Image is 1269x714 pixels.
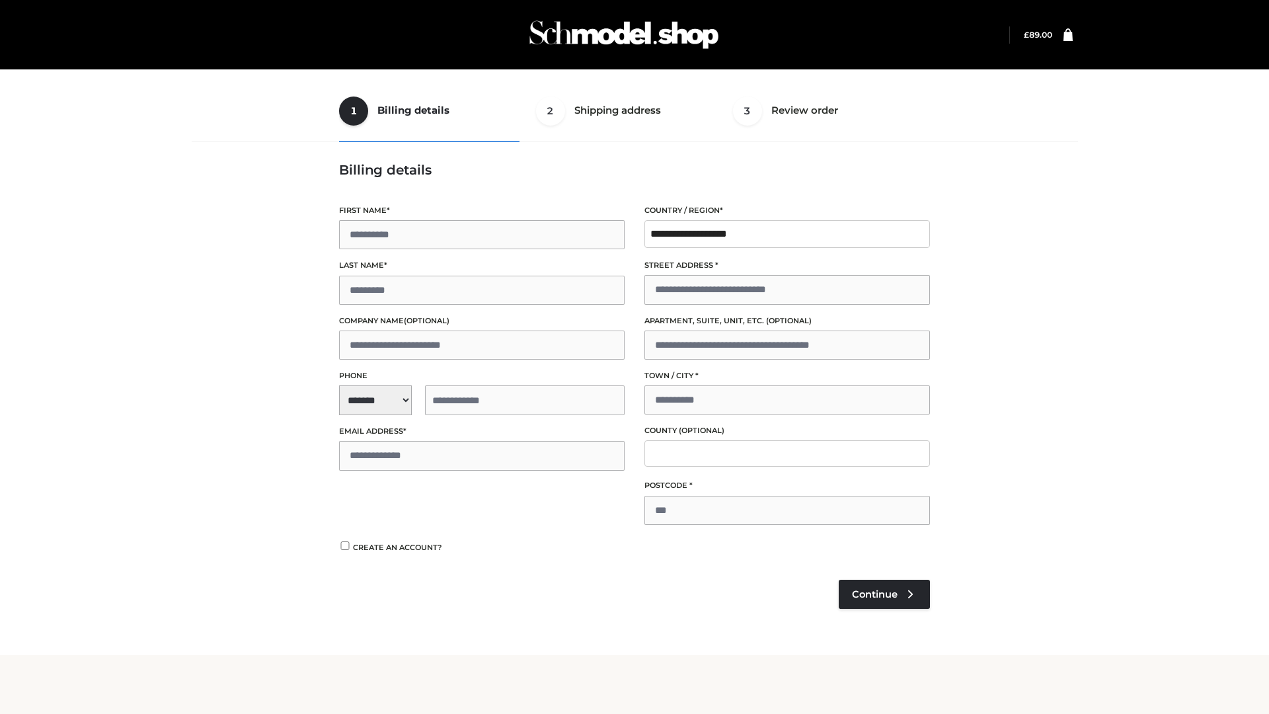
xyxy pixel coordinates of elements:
[1024,30,1052,40] a: £89.00
[525,9,723,61] img: Schmodel Admin 964
[1024,30,1029,40] span: £
[339,204,625,217] label: First name
[353,543,442,552] span: Create an account?
[644,424,930,437] label: County
[644,370,930,382] label: Town / City
[1024,30,1052,40] bdi: 89.00
[839,580,930,609] a: Continue
[339,425,625,438] label: Email address
[339,315,625,327] label: Company name
[339,370,625,382] label: Phone
[766,316,812,325] span: (optional)
[644,259,930,272] label: Street address
[339,259,625,272] label: Last name
[339,541,351,550] input: Create an account?
[852,588,898,600] span: Continue
[644,204,930,217] label: Country / Region
[644,479,930,492] label: Postcode
[644,315,930,327] label: Apartment, suite, unit, etc.
[339,162,930,178] h3: Billing details
[679,426,724,435] span: (optional)
[404,316,449,325] span: (optional)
